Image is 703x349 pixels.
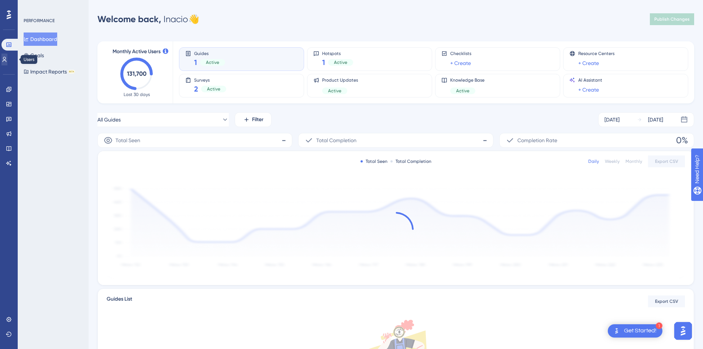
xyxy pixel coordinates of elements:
[450,59,471,68] a: + Create
[316,136,356,145] span: Total Completion
[124,92,150,97] span: Last 30 days
[650,13,694,25] button: Publish Changes
[24,65,75,78] button: Impact ReportsBETA
[194,84,198,94] span: 2
[450,51,471,57] span: Checklists
[626,158,642,164] div: Monthly
[605,158,620,164] div: Weekly
[604,115,620,124] div: [DATE]
[127,70,147,77] text: 131,700
[578,77,602,83] span: AI Assistant
[612,326,621,335] img: launcher-image-alternative-text
[672,320,694,342] iframe: UserGuiding AI Assistant Launcher
[194,57,197,68] span: 1
[676,134,688,146] span: 0%
[24,32,57,46] button: Dashboard
[194,51,225,56] span: Guides
[624,327,657,335] div: Get Started!
[648,155,685,167] button: Export CSV
[116,136,140,145] span: Total Seen
[113,47,161,56] span: Monthly Active Users
[282,134,286,146] span: -
[97,14,161,24] span: Welcome back,
[588,158,599,164] div: Daily
[655,158,678,164] span: Export CSV
[328,88,341,94] span: Active
[456,88,469,94] span: Active
[361,158,387,164] div: Total Seen
[334,59,347,65] span: Active
[655,298,678,304] span: Export CSV
[107,295,132,308] span: Guides List
[97,112,229,127] button: All Guides
[24,49,44,62] button: Goals
[97,115,121,124] span: All Guides
[322,57,325,68] span: 1
[654,16,690,22] span: Publish Changes
[578,51,614,57] span: Resource Centers
[517,136,557,145] span: Completion Rate
[206,59,219,65] span: Active
[578,85,599,94] a: + Create
[648,295,685,307] button: Export CSV
[450,77,485,83] span: Knowledge Base
[390,158,431,164] div: Total Completion
[17,2,46,11] span: Need Help?
[24,18,55,24] div: PERFORMANCE
[235,112,272,127] button: Filter
[322,51,353,56] span: Hotspots
[656,322,662,329] div: 1
[97,13,199,25] div: Inacio 👋
[483,134,487,146] span: -
[578,59,599,68] a: + Create
[207,86,220,92] span: Active
[68,70,75,73] div: BETA
[194,77,226,82] span: Surveys
[252,115,263,124] span: Filter
[648,115,663,124] div: [DATE]
[608,324,662,338] div: Open Get Started! checklist, remaining modules: 1
[322,77,358,83] span: Product Updates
